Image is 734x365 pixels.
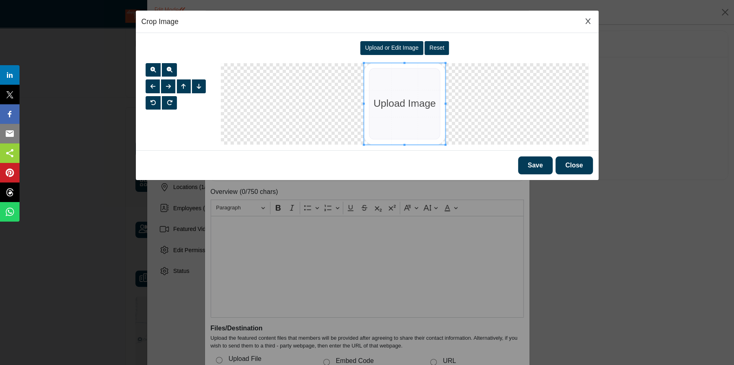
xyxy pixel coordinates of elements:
span: Reset [429,44,444,51]
button: Close Image Upload Modal [555,156,593,174]
button: Close Image Upload Modal [583,16,593,27]
span: Upload or Edit Image [365,44,419,51]
h5: Crop Image [142,16,179,27]
button: Save [518,156,553,174]
button: Reset [425,41,449,55]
